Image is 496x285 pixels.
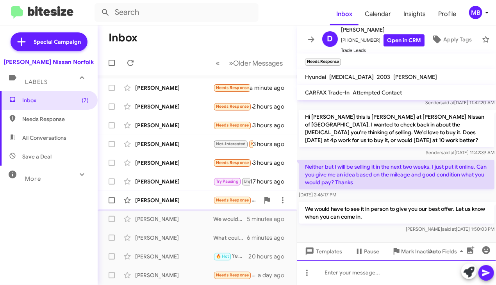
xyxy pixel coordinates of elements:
span: Not-Interested [216,141,246,146]
div: MB [469,6,482,19]
button: Previous [211,55,225,71]
small: Needs Response [305,59,341,66]
a: Open in CRM [384,34,425,46]
div: I'm in [GEOGRAPHIC_DATA] just so we don't waste each other's time I would like a maximum think yo... [213,102,253,111]
div: We would need to see your vehicle in person. Do you have 15-20 minutes to come in [DATE] or [DATE]? [213,215,247,223]
span: Try Pausing [216,179,239,184]
div: What could we do to make a deal happen? [213,234,247,242]
h1: Inbox [109,32,137,44]
span: Pause [364,244,379,258]
div: Neither but I will be selling it in the next two weeks. I just put it online. Can you give me an ... [213,271,258,280]
button: Next [224,55,287,71]
p: Neither but I will be selling it in the next two weeks. I just put it online. Can you give me an ... [299,160,494,189]
span: Trade Leads [341,46,425,54]
div: [PERSON_NAME] [135,159,213,167]
span: [PERSON_NAME] [341,25,425,34]
input: Search [95,3,259,22]
span: said at [441,150,455,155]
span: Unpaused [244,179,264,184]
p: Hi [PERSON_NAME] this is [PERSON_NAME] at [PERSON_NAME] Nissan of [GEOGRAPHIC_DATA]. I wanted to ... [299,110,494,147]
button: Auto Fields [423,244,473,258]
span: said at [442,226,456,232]
a: Special Campaign [11,32,87,51]
span: Special Campaign [34,38,81,46]
div: Yes! Are you still in the market? [213,252,248,261]
div: You got it! [213,177,250,186]
span: Labels [25,78,48,85]
div: 3 hours ago [253,121,291,129]
span: CARFAX Trade-In [305,89,350,96]
span: Needs Response [216,160,249,165]
a: Insights [397,3,432,25]
div: 3 hours ago [253,140,291,148]
button: Apply Tags [425,32,478,46]
div: [PERSON_NAME] [135,84,213,92]
span: 2003 [377,73,390,80]
div: [PERSON_NAME] [135,103,213,110]
span: Needs Response [216,273,249,278]
span: Needs Response [216,85,249,90]
div: 17 hours ago [250,178,291,185]
div: [PERSON_NAME] [135,178,213,185]
a: Calendar [359,3,397,25]
div: 3 hours ago [253,159,291,167]
span: [PERSON_NAME] [DATE] 1:50:03 PM [406,226,494,232]
div: 5 minutes ago [247,215,291,223]
span: Mark Inactive [401,244,435,258]
div: [PERSON_NAME] [135,196,213,204]
span: Sender [DATE] 11:42:20 AM [425,100,494,105]
span: Templates [303,244,342,258]
span: Auto Fields [429,244,466,258]
span: Needs Response [251,141,284,146]
span: 🔥 Hot [216,254,229,259]
span: Hyundai [305,73,326,80]
div: Would be the lowest priced one you have to offer. I'm limited on time. And working unfortunately. [213,83,250,92]
span: (7) [82,96,89,104]
span: Sender [DATE] 11:42:39 AM [426,150,494,155]
div: [PERSON_NAME] [135,234,213,242]
div: 20 hours ago [248,253,291,260]
div: How much do you want to buy it for? [213,196,259,205]
div: a minute ago [250,84,291,92]
div: [PERSON_NAME] [135,253,213,260]
span: [MEDICAL_DATA] [329,73,374,80]
div: I'm looking for a Chevy Blazer Red in color [213,121,253,130]
span: Needs Response [22,115,89,123]
div: [PERSON_NAME] [135,140,213,148]
p: We would have to see it in person to give you our best offer. Let us know when you can come in. [299,202,494,224]
button: Pause [348,244,385,258]
div: a day ago [258,271,291,279]
span: [PERSON_NAME] [393,73,437,80]
span: Older Messages [233,59,283,68]
div: [PERSON_NAME] [135,215,213,223]
span: Inbox [22,96,89,104]
div: [PERSON_NAME] [135,271,213,279]
span: Needs Response [216,123,249,128]
span: said at [441,100,454,105]
div: [PERSON_NAME] Nissan Norfolk [4,58,94,66]
span: Attempted Contact [353,89,402,96]
button: MB [462,6,487,19]
span: Save a Deal [22,153,52,160]
span: Needs Response [216,104,249,109]
button: Templates [297,244,348,258]
span: [PHONE_NUMBER] [341,34,425,46]
a: Inbox [330,3,359,25]
span: « [216,58,220,68]
span: D [327,33,333,45]
div: I'm still trying to get the down payment together [213,158,253,167]
button: Mark Inactive [385,244,442,258]
nav: Page navigation example [211,55,287,71]
a: Profile [432,3,462,25]
div: 2 hours ago [253,103,291,110]
span: Needs Response [216,198,249,203]
span: More [25,175,41,182]
span: [DATE] 2:46:17 PM [299,192,336,198]
div: 6 minutes ago [247,234,291,242]
span: All Conversations [22,134,66,142]
div: [PERSON_NAME] [135,121,213,129]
